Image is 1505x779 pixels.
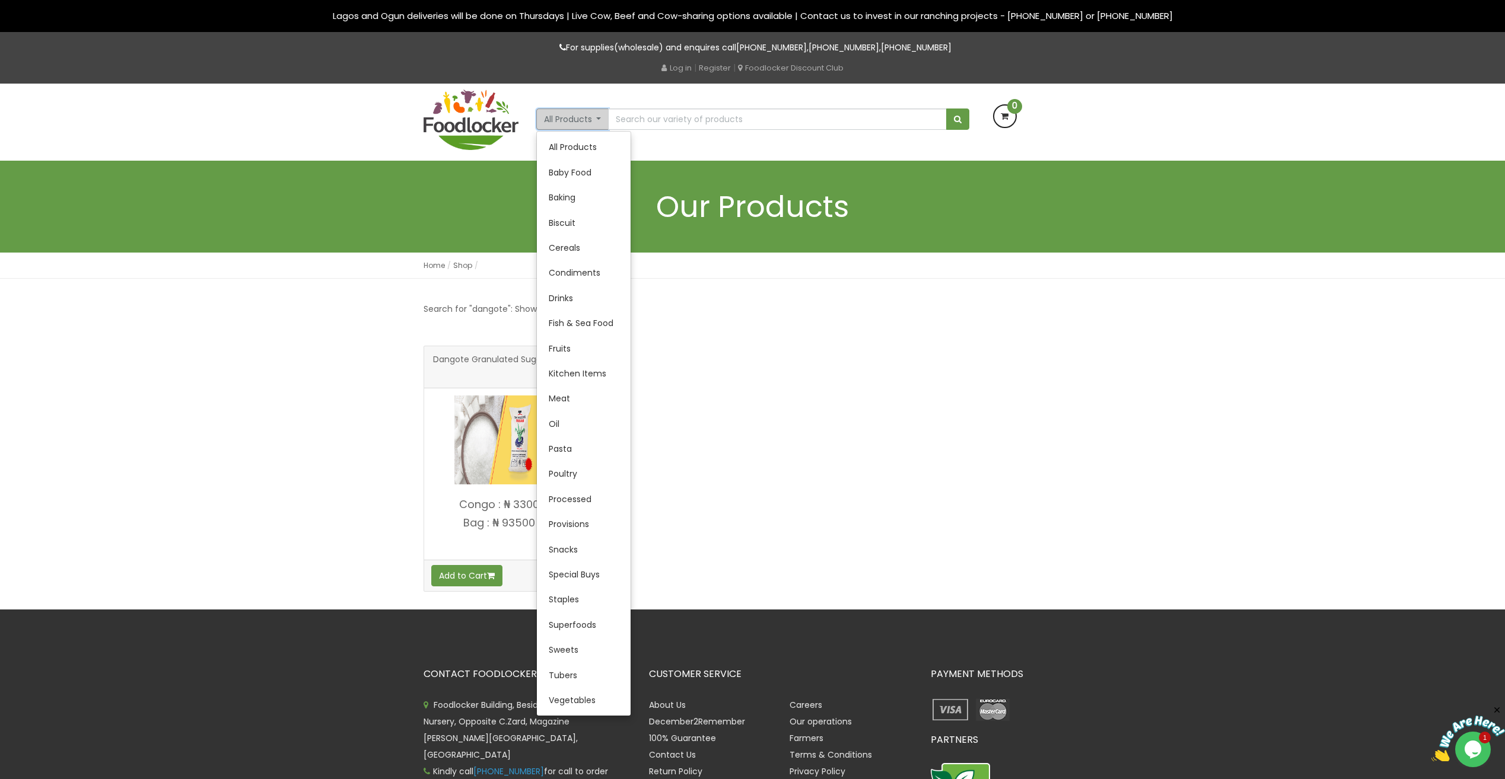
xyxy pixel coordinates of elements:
input: Search our variety of products [608,108,946,130]
h3: PARTNERS [931,735,1082,745]
span: | [733,62,736,74]
a: About Us [649,699,686,711]
p: Bag : ₦ 93500 [424,517,574,529]
span: 0 [1007,99,1022,114]
a: [PHONE_NUMBER] [473,765,544,777]
a: Home [424,260,445,270]
span: Kindly call for call to order [424,765,608,777]
a: [PHONE_NUMBER] [881,41,952,53]
a: Special Buys [537,562,631,587]
a: Snacks [537,537,631,562]
h3: PAYMENT METHODS [931,669,1082,679]
a: Careers [790,699,822,711]
button: All Products [536,108,609,130]
p: Search for "dangote": Showing 1–1 of 1 results [424,302,607,316]
a: Superfoods [537,612,631,637]
a: Contact Us [649,749,696,761]
a: Baking [537,185,631,210]
a: Provisions [537,512,631,537]
a: Kitchen Items [537,361,631,386]
a: Processed [537,487,631,512]
a: Drinks [537,286,631,311]
p: Congo : ₦ 3300 [424,499,574,510]
a: Meat [537,386,631,411]
a: Pasta [537,436,631,461]
a: Staples [537,587,631,612]
span: Lagos and Ogun deliveries will be done on Thursdays | Live Cow, Beef and Cow-sharing options avai... [333,9,1173,22]
a: Fruits [537,336,631,361]
a: Return Policy [649,765,702,777]
span: | [694,62,696,74]
a: Cereals [537,235,631,260]
span: Dangote Granulated Sugar [433,355,545,379]
a: Log in [661,62,692,74]
a: Terms & Conditions [790,749,872,761]
a: Biscuit [537,210,631,235]
a: Sweets [537,637,631,662]
img: payment [973,697,1013,723]
a: Farmers [790,732,823,744]
a: Poultry [537,461,631,486]
a: [PHONE_NUMBER] [809,41,879,53]
a: All Products [537,135,631,159]
a: Our operations [790,716,852,727]
img: Dangote Granulated Sugar [454,395,543,484]
a: Baby Food [537,160,631,185]
img: payment [931,697,971,723]
a: 100% Guarantee [649,732,716,744]
a: Oil [537,411,631,436]
p: For supplies(wholesale) and enquires call , , [424,41,1082,55]
button: Add to Cart [431,565,502,586]
i: Add to cart [487,572,495,580]
a: Register [699,62,731,74]
a: Tubers [537,663,631,688]
a: [PHONE_NUMBER] [736,41,807,53]
a: Privacy Policy [790,765,845,777]
span: Foodlocker Building, Beside Creative Minds Nursery, Opposite C.Zard, Magazine [PERSON_NAME][GEOGR... [424,699,607,761]
img: FoodLocker [424,90,518,150]
iframe: chat widget [1431,705,1505,761]
h3: CUSTOMER SERVICE [649,669,913,679]
h1: Our Products [424,190,1082,223]
a: Fish & Sea Food [537,311,631,336]
a: December2Remember [649,716,745,727]
a: Vegetables [537,688,631,713]
a: Condiments [537,260,631,285]
h3: CONTACT FOODLOCKER [424,669,631,679]
a: Foodlocker Discount Club [738,62,844,74]
a: Shop [453,260,472,270]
